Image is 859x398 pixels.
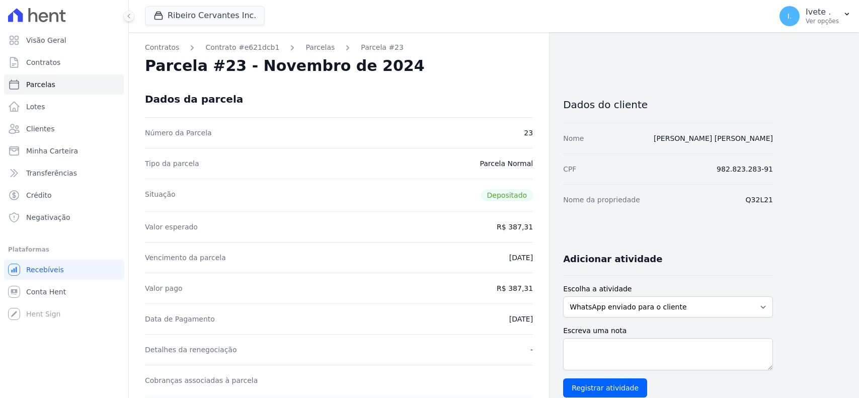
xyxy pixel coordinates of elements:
p: Ver opções [806,17,839,25]
dt: Tipo da parcela [145,158,199,169]
a: Clientes [4,119,124,139]
dt: Data de Pagamento [145,314,215,324]
span: Lotes [26,102,45,112]
dt: Nome [563,133,584,143]
dd: R$ 387,31 [497,283,533,293]
span: Contratos [26,57,60,67]
dt: Número da Parcela [145,128,212,138]
span: Negativação [26,212,70,222]
a: Contratos [145,42,179,53]
a: [PERSON_NAME] [PERSON_NAME] [654,134,773,142]
dd: - [530,345,533,355]
dd: Parcela Normal [480,158,533,169]
span: Transferências [26,168,77,178]
div: Dados da parcela [145,93,243,105]
span: Crédito [26,190,52,200]
span: Minha Carteira [26,146,78,156]
a: Crédito [4,185,124,205]
a: Minha Carteira [4,141,124,161]
label: Escreva uma nota [563,326,773,336]
span: Visão Geral [26,35,66,45]
dt: Valor esperado [145,222,198,232]
dt: Situação [145,189,176,201]
a: Transferências [4,163,124,183]
dt: Nome da propriedade [563,195,640,205]
a: Contrato #e621dcb1 [205,42,279,53]
h3: Dados do cliente [563,99,773,111]
div: Plataformas [8,244,120,256]
dt: CPF [563,164,576,174]
dt: Valor pago [145,283,183,293]
span: I. [788,13,792,20]
a: Lotes [4,97,124,117]
dt: Detalhes da renegociação [145,345,237,355]
input: Registrar atividade [563,378,647,397]
a: Contratos [4,52,124,72]
a: Negativação [4,207,124,227]
dd: [DATE] [509,253,533,263]
dd: Q32L21 [746,195,773,205]
nav: Breadcrumb [145,42,533,53]
a: Parcelas [4,74,124,95]
a: Parcela #23 [361,42,404,53]
a: Visão Geral [4,30,124,50]
span: Clientes [26,124,54,134]
span: Conta Hent [26,287,66,297]
h2: Parcela #23 - Novembro de 2024 [145,57,425,75]
a: Parcelas [305,42,335,53]
label: Escolha a atividade [563,284,773,294]
button: Ribeiro Cervantes Inc. [145,6,265,25]
h3: Adicionar atividade [563,253,662,265]
dt: Vencimento da parcela [145,253,226,263]
p: Ivete . [806,7,839,17]
a: Recebíveis [4,260,124,280]
dd: 23 [524,128,533,138]
a: Conta Hent [4,282,124,302]
dt: Cobranças associadas à parcela [145,375,258,385]
span: Depositado [481,189,533,201]
span: Recebíveis [26,265,64,275]
dd: [DATE] [509,314,533,324]
dd: 982.823.283-91 [717,164,773,174]
span: Parcelas [26,79,55,90]
dd: R$ 387,31 [497,222,533,232]
button: I. Ivete . Ver opções [771,2,859,30]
